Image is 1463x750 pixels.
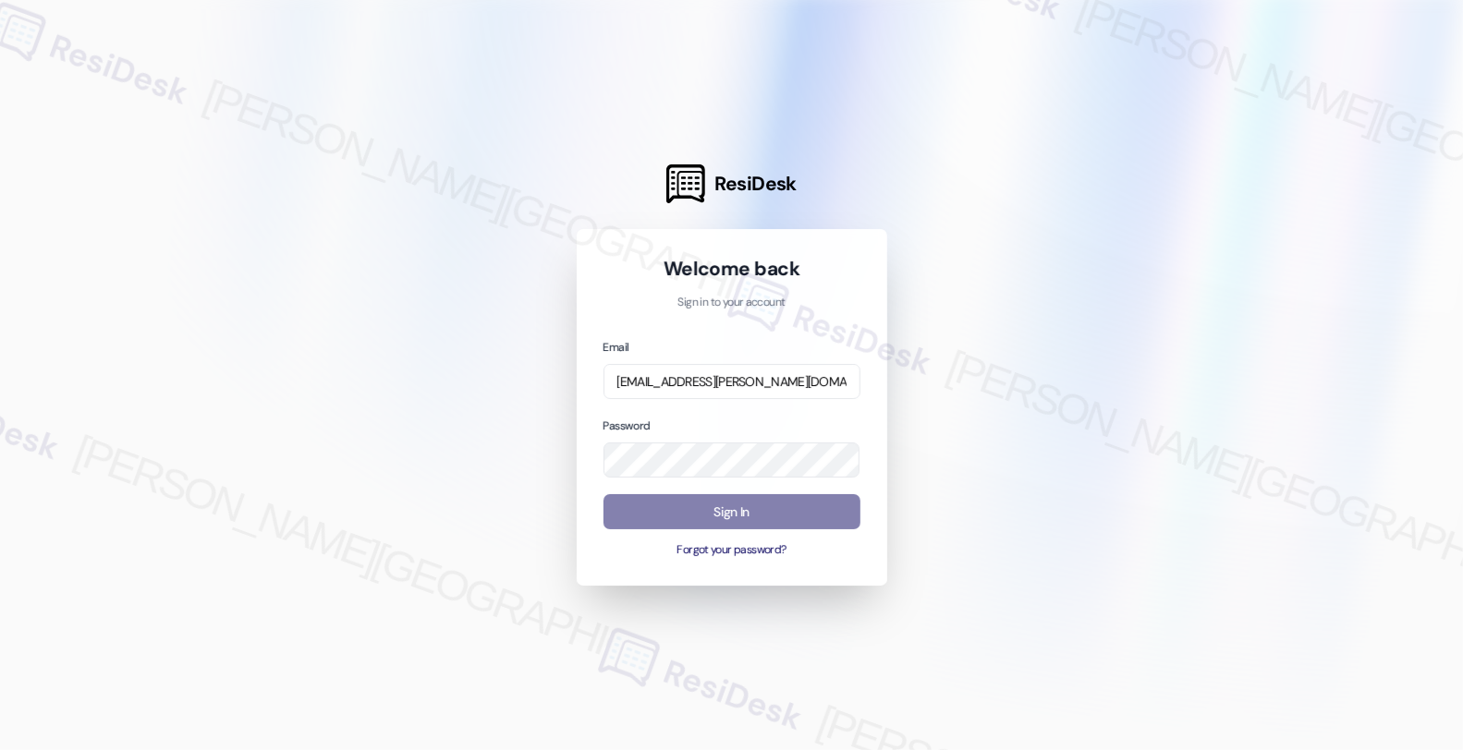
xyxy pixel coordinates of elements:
button: Forgot your password? [603,542,860,559]
label: Email [603,340,629,355]
h1: Welcome back [603,256,860,282]
img: ResiDesk Logo [666,164,705,203]
p: Sign in to your account [603,295,860,311]
span: ResiDesk [714,171,797,197]
button: Sign In [603,494,860,530]
input: name@example.com [603,364,860,400]
label: Password [603,418,651,433]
